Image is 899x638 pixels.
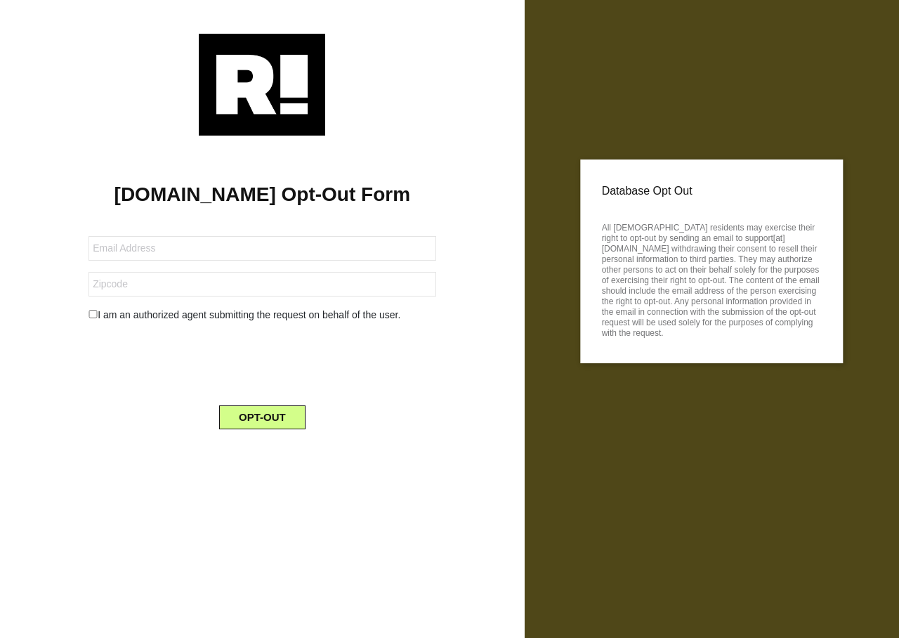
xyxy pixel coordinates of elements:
[78,308,446,323] div: I am an authorized agent submitting the request on behalf of the user.
[602,219,822,339] p: All [DEMOGRAPHIC_DATA] residents may exercise their right to opt-out by sending an email to suppo...
[88,272,435,297] input: Zipcode
[21,183,504,207] h1: [DOMAIN_NAME] Opt-Out Form
[199,34,325,136] img: Retention.com
[88,236,435,261] input: Email Address
[155,334,369,389] iframe: reCAPTCHA
[602,181,822,202] p: Database Opt Out
[219,405,306,429] button: OPT-OUT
